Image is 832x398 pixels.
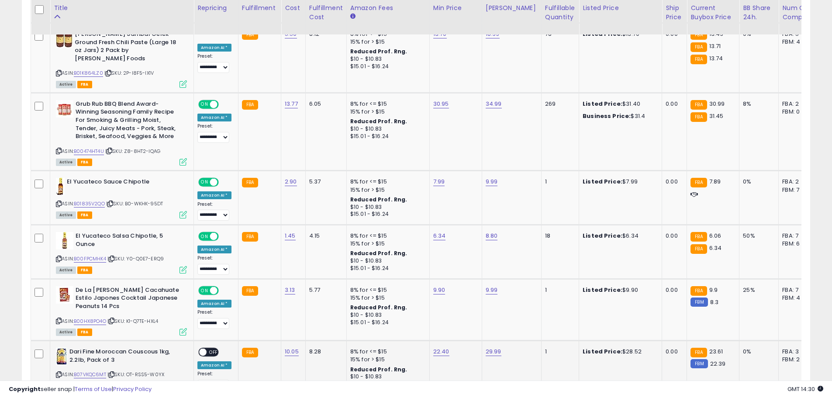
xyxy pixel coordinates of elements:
[242,100,258,110] small: FBA
[350,294,423,302] div: 15% for > $15
[350,55,423,63] div: $10 - $10.83
[113,385,152,393] a: Privacy Policy
[242,286,258,296] small: FBA
[583,286,622,294] b: Listed Price:
[104,69,154,76] span: | SKU: 2P-I8F5-IX1V
[583,178,655,186] div: $7.99
[197,246,231,253] div: Amazon AI *
[350,311,423,319] div: $10 - $10.83
[197,123,231,143] div: Preset:
[56,211,76,219] span: All listings currently available for purchase on Amazon
[545,232,572,240] div: 18
[350,356,423,363] div: 15% for > $15
[545,178,572,186] div: 1
[350,211,423,218] div: $15.01 - $16.24
[309,232,340,240] div: 4.15
[217,233,231,240] span: OFF
[690,178,707,187] small: FBA
[350,257,423,265] div: $10 - $10.83
[9,385,152,394] div: seller snap | |
[666,232,680,240] div: 0.00
[309,178,340,186] div: 5.37
[743,286,772,294] div: 25%
[782,348,811,356] div: FBA: 3
[76,286,182,313] b: De La [PERSON_NAME] Cacahuate Estilo Japones Cocktail Japanese Peanuts 14 Pcs
[709,244,722,252] span: 6.34
[690,112,707,122] small: FBA
[666,3,683,22] div: Ship Price
[56,178,65,195] img: 4123G5QMhoL._SL40_.jpg
[56,266,76,274] span: All listings currently available for purchase on Amazon
[782,286,811,294] div: FBA: 7
[583,286,655,294] div: $9.90
[350,63,423,70] div: $15.01 - $16.24
[782,240,811,248] div: FBM: 6
[350,178,423,186] div: 8% for <= $15
[242,30,258,40] small: FBA
[197,44,231,52] div: Amazon AI *
[75,30,181,65] b: [PERSON_NAME] Sambal Oelek Ground Fresh Chili Paste (Large 18 oz Jars) 2 Pack by [PERSON_NAME] Foods
[197,300,231,308] div: Amazon AI *
[309,348,340,356] div: 8.28
[782,294,811,302] div: FBM: 4
[56,178,187,218] div: ASIN:
[690,30,707,40] small: FBA
[105,148,160,155] span: | SKU: Z8-8HT2-IQAG
[782,356,811,363] div: FBM: 2
[197,255,231,275] div: Preset:
[197,201,231,221] div: Preset:
[690,100,707,110] small: FBA
[690,359,708,368] small: FBM
[56,100,73,118] img: 51iyVgDw5yL._SL40_.jpg
[242,348,258,357] small: FBA
[486,100,502,108] a: 34.99
[690,298,708,307] small: FBM
[583,347,622,356] b: Listed Price:
[350,265,423,272] div: $15.01 - $16.24
[199,100,210,108] span: ON
[709,347,723,356] span: 23.61
[743,178,772,186] div: 0%
[666,100,680,108] div: 0.00
[486,177,498,186] a: 9.99
[107,371,164,378] span: | SKU: OT-RSS5-W0YX
[350,108,423,116] div: 15% for > $15
[690,232,707,242] small: FBA
[76,232,182,250] b: El Yucateco Salsa Chipotle, 5 Ounce
[197,361,231,369] div: Amazon AI *
[710,298,718,306] span: 8.3
[197,309,231,329] div: Preset:
[690,348,707,357] small: FBA
[433,232,446,240] a: 6.34
[433,3,478,13] div: Min Price
[709,232,722,240] span: 6.06
[56,329,76,336] span: All listings currently available for purchase on Amazon
[690,244,707,254] small: FBA
[350,3,426,13] div: Amazon Fees
[309,3,343,22] div: Fulfillment Cost
[56,232,73,249] img: 41-hGFsm7iL._SL40_.jpg
[309,100,340,108] div: 6.05
[690,55,707,64] small: FBA
[583,348,655,356] div: $28.52
[433,100,449,108] a: 30.95
[350,204,423,211] div: $10 - $10.83
[350,125,423,133] div: $10 - $10.83
[583,232,622,240] b: Listed Price:
[486,347,501,356] a: 29.99
[583,177,622,186] b: Listed Price:
[77,211,92,219] span: FBA
[350,304,407,311] b: Reduced Prof. Rng.
[74,318,106,325] a: B00HX8PO4O
[545,286,572,294] div: 1
[743,348,772,356] div: 0%
[350,286,423,294] div: 8% for <= $15
[56,286,73,304] img: 51Ds6flwPPL._SL40_.jpg
[666,286,680,294] div: 0.00
[709,100,725,108] span: 30.99
[787,385,823,393] span: 2025-09-12 14:30 GMT
[486,286,498,294] a: 9.99
[782,186,811,194] div: FBM: 7
[782,100,811,108] div: FBA: 2
[709,286,718,294] span: 9.9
